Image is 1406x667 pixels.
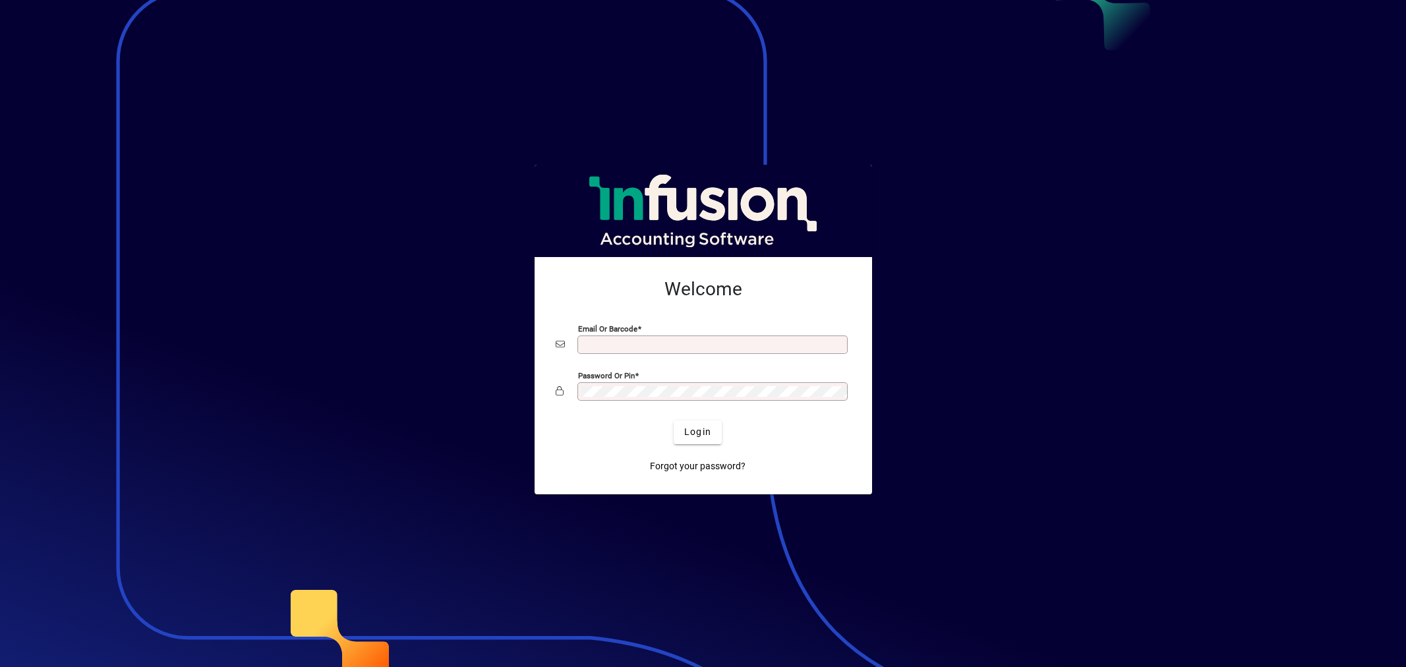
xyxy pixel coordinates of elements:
[578,324,637,333] mat-label: Email or Barcode
[645,455,751,478] a: Forgot your password?
[650,459,746,473] span: Forgot your password?
[556,278,851,301] h2: Welcome
[578,370,635,380] mat-label: Password or Pin
[684,425,711,439] span: Login
[674,420,722,444] button: Login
